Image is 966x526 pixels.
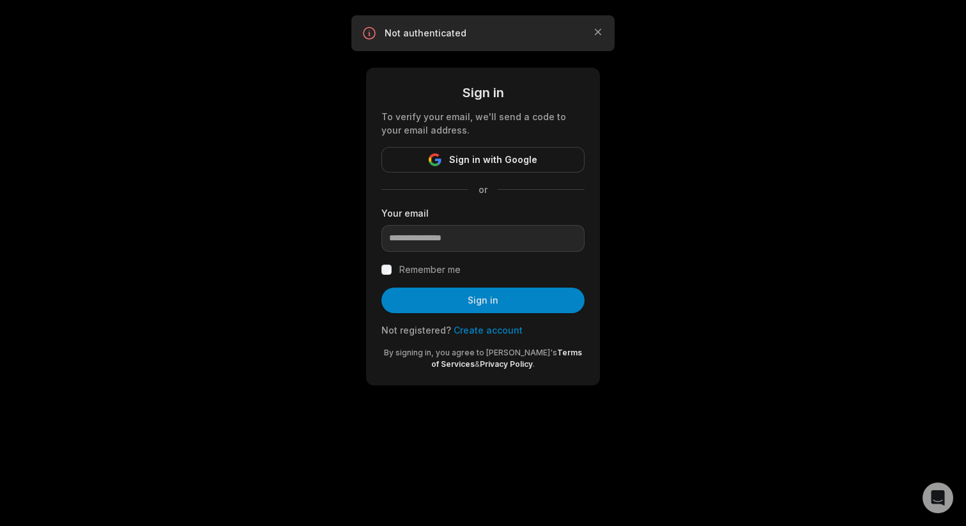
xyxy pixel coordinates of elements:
[381,83,585,102] div: Sign in
[399,262,461,277] label: Remember me
[480,359,533,369] a: Privacy Policy
[533,359,535,369] span: .
[475,359,480,369] span: &
[381,110,585,137] div: To verify your email, we'll send a code to your email address.
[384,348,557,357] span: By signing in, you agree to [PERSON_NAME]'s
[431,348,582,369] a: Terms of Services
[468,183,498,196] span: or
[454,325,523,336] a: Create account
[385,27,581,40] p: Not authenticated
[449,152,537,167] span: Sign in with Google
[923,483,953,513] div: Open Intercom Messenger
[381,288,585,313] button: Sign in
[381,206,585,220] label: Your email
[381,147,585,173] button: Sign in with Google
[381,325,451,336] span: Not registered?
